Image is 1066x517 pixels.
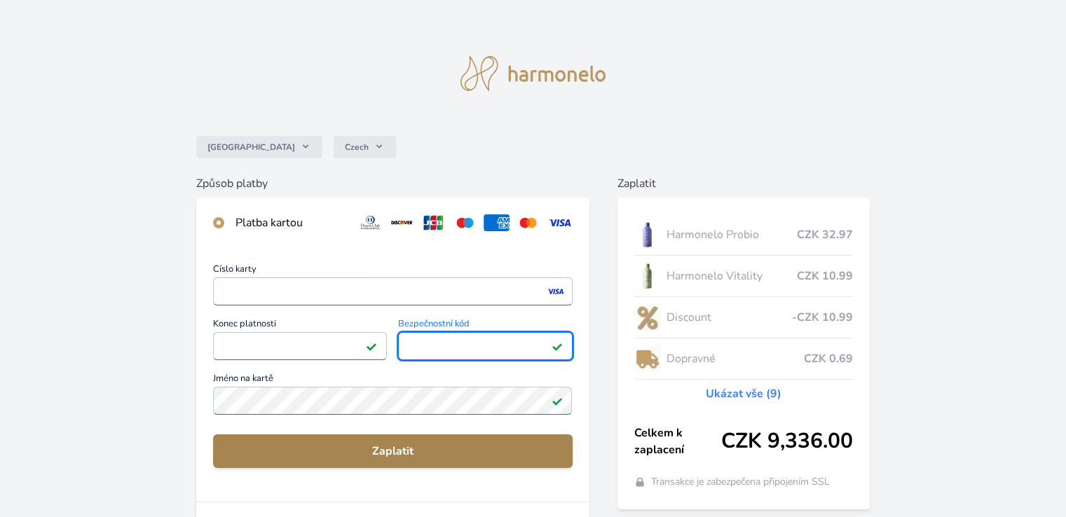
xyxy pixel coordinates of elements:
iframe: Iframe pro bezpečnostní kód [404,336,566,356]
img: Platné pole [552,340,563,352]
div: Platba kartou [235,214,346,231]
img: visa.svg [547,214,573,231]
a: Ukázat vše (9) [706,385,781,402]
span: CZK 9,336.00 [721,429,853,454]
h6: Způsob platby [196,175,589,192]
span: Transakce je zabezpečena připojením SSL [651,475,830,489]
span: Harmonelo Probio [666,226,796,243]
img: discount-lo.png [634,300,661,335]
iframe: Iframe pro číslo karty [219,282,566,301]
img: CLEAN_PROBIO_se_stinem_x-lo.jpg [634,217,661,252]
img: Platné pole [366,340,377,352]
img: diners.svg [357,214,383,231]
span: CZK 0.69 [804,350,853,367]
img: visa [546,285,565,298]
span: -CZK 10.99 [792,309,853,326]
img: CLEAN_VITALITY_se_stinem_x-lo.jpg [634,258,661,294]
input: Jméno na kartěPlatné pole [213,387,572,415]
button: Czech [334,136,396,158]
span: Konec platnosti [213,319,387,332]
img: maestro.svg [452,214,478,231]
span: Czech [345,142,369,153]
h6: Zaplatit [617,175,870,192]
span: Discount [666,309,791,326]
span: [GEOGRAPHIC_DATA] [207,142,295,153]
iframe: Iframe pro datum vypršení platnosti [219,336,381,356]
span: Celkem k zaplacení [634,425,721,458]
img: discover.svg [389,214,415,231]
img: mc.svg [515,214,541,231]
img: jcb.svg [421,214,446,231]
span: CZK 32.97 [797,226,853,243]
img: Platné pole [552,395,563,406]
span: Bezpečnostní kód [398,319,572,332]
img: logo.svg [460,56,606,91]
span: Harmonelo Vitality [666,268,796,284]
button: Zaplatit [213,434,572,468]
span: Číslo karty [213,265,572,277]
img: amex.svg [484,214,510,231]
span: Jméno na kartě [213,374,572,387]
button: [GEOGRAPHIC_DATA] [196,136,322,158]
span: Dopravné [666,350,803,367]
img: delivery-lo.png [634,341,661,376]
span: CZK 10.99 [797,268,853,284]
span: Zaplatit [224,443,561,460]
